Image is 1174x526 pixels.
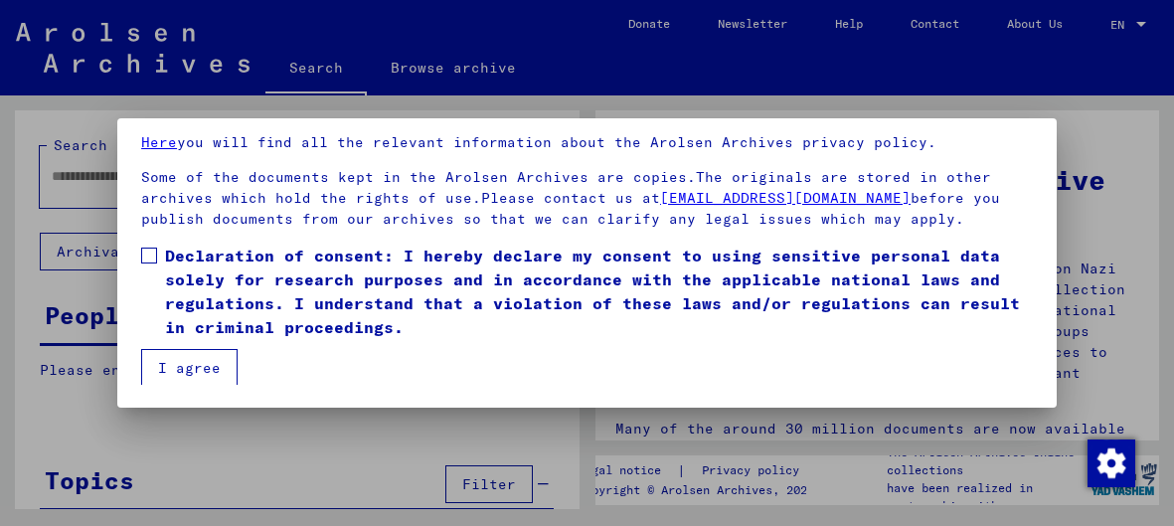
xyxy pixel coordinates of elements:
img: Change consent [1088,439,1135,487]
a: Here [141,133,177,151]
p: you will find all the relevant information about the Arolsen Archives privacy policy. [141,132,1033,153]
p: Some of the documents kept in the Arolsen Archives are copies.The originals are stored in other a... [141,167,1033,230]
span: Declaration of consent: I hereby declare my consent to using sensitive personal data solely for r... [165,244,1033,339]
a: [EMAIL_ADDRESS][DOMAIN_NAME] [660,189,911,207]
button: I agree [141,349,238,387]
